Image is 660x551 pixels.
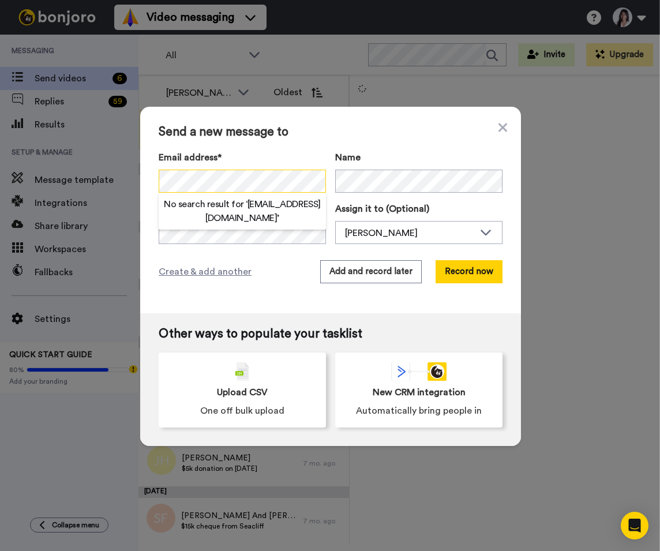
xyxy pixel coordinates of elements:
div: animation [391,362,447,381]
button: Add and record later [320,260,422,283]
span: One off bulk upload [200,404,284,418]
span: Create & add another [159,265,252,279]
span: Upload CSV [217,385,268,399]
span: Send a new message to [159,125,502,139]
button: Record now [436,260,502,283]
span: Other ways to populate your tasklist [159,327,502,341]
h2: No search result for ‘ [EMAIL_ADDRESS][DOMAIN_NAME] ’ [159,197,326,225]
label: Assign it to (Optional) [335,202,502,216]
label: Email address* [159,151,326,164]
div: [PERSON_NAME] [345,226,474,240]
img: csv-grey.png [235,362,249,381]
span: New CRM integration [373,385,466,399]
div: Open Intercom Messenger [621,512,648,539]
span: Automatically bring people in [356,404,482,418]
span: Name [335,151,361,164]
